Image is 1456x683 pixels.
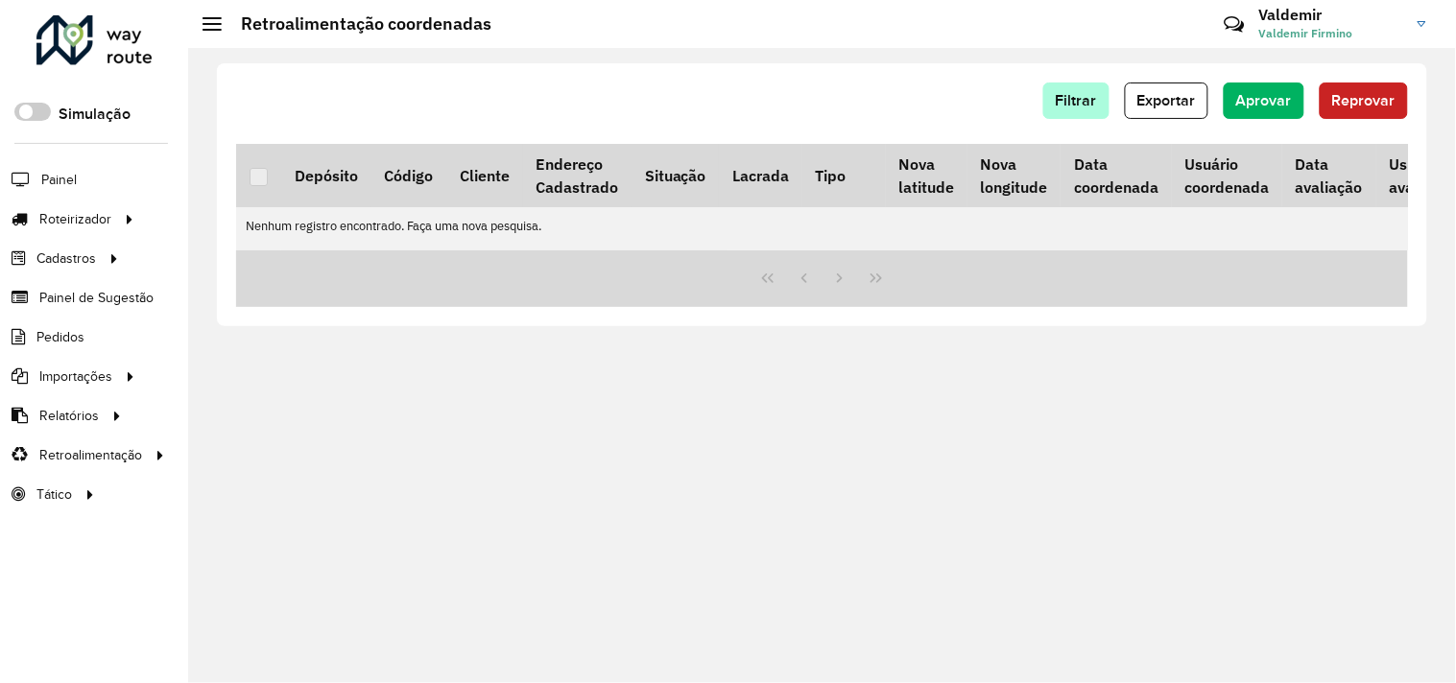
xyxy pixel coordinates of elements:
[1043,82,1110,119] button: Filtrar
[1061,144,1171,207] th: Data coordenada
[1259,6,1403,24] h3: Valdemir
[39,209,111,229] span: Roteirizador
[802,144,859,207] th: Tipo
[523,144,632,207] th: Endereço Cadastrado
[41,170,77,190] span: Painel
[281,144,370,207] th: Depósito
[1332,92,1396,108] span: Reprovar
[1172,144,1282,207] th: Usuário coordenada
[1213,4,1254,45] a: Contato Rápido
[36,327,84,347] span: Pedidos
[1259,25,1403,42] span: Valdemir Firmino
[1125,82,1208,119] button: Exportar
[39,366,112,387] span: Importações
[1056,92,1097,108] span: Filtrar
[1282,144,1375,207] th: Data avaliação
[632,144,719,207] th: Situação
[886,144,967,207] th: Nova latitude
[36,484,72,505] span: Tático
[1236,92,1292,108] span: Aprovar
[967,144,1061,207] th: Nova longitude
[59,103,131,126] label: Simulação
[1137,92,1196,108] span: Exportar
[39,406,99,426] span: Relatórios
[39,445,142,465] span: Retroalimentação
[719,144,801,207] th: Lacrada
[1320,82,1408,119] button: Reprovar
[36,248,96,269] span: Cadastros
[371,144,446,207] th: Código
[446,144,522,207] th: Cliente
[39,288,154,308] span: Painel de Sugestão
[1224,82,1304,119] button: Aprovar
[222,13,491,35] h2: Retroalimentação coordenadas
